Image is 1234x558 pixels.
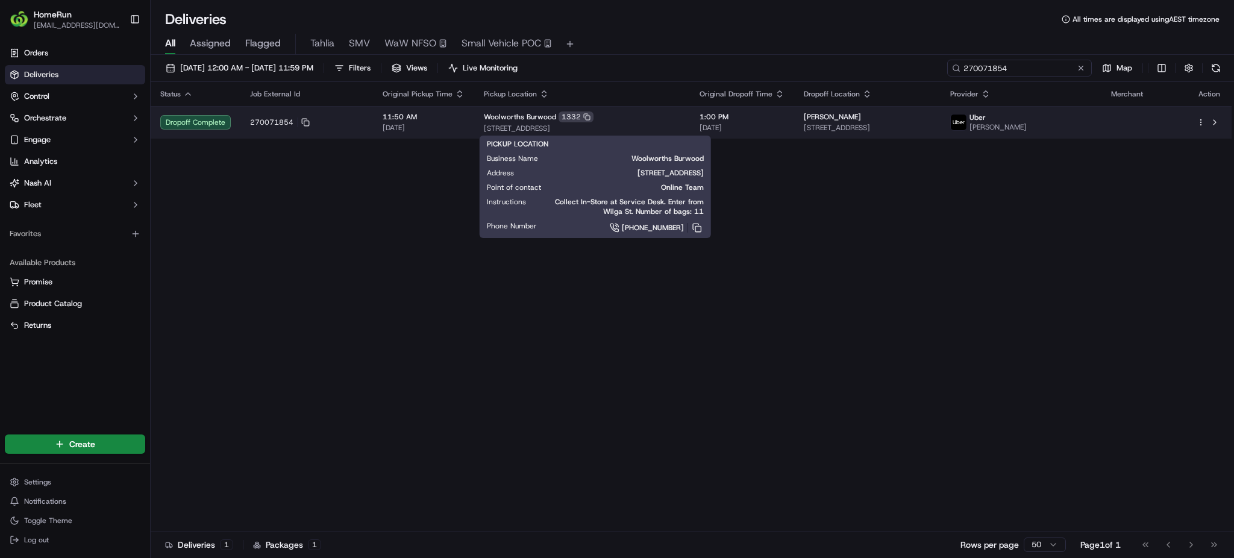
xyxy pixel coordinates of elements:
button: Returns [5,316,145,335]
a: Returns [10,320,140,331]
button: [EMAIL_ADDRESS][DOMAIN_NAME] [34,20,120,30]
span: Orchestrate [24,113,66,124]
span: [DATE] [700,123,785,133]
span: Orders [24,48,48,58]
span: Notifications [24,497,66,506]
span: Original Dropoff Time [700,89,772,99]
span: [STREET_ADDRESS] [484,124,681,133]
button: HomeRunHomeRun[EMAIL_ADDRESS][DOMAIN_NAME] [5,5,125,34]
button: Promise [5,272,145,292]
span: Original Pickup Time [383,89,453,99]
span: Dropoff Location [804,89,860,99]
span: WaW NFSO [384,36,436,51]
span: Woolworths Burwood [484,112,556,122]
div: 1332 [559,111,594,122]
span: All times are displayed using AEST timezone [1073,14,1220,24]
span: Settings [24,477,51,487]
div: Favorites [5,224,145,243]
span: Collect In-Store at Service Desk. Enter from Wilga St. Number of bags: 11 [545,197,704,216]
a: Deliveries [5,65,145,84]
span: Promise [24,277,52,287]
a: [PHONE_NUMBER] [556,221,704,234]
span: [DATE] [383,123,465,133]
span: PICKUP LOCATION [487,139,548,149]
span: Map [1117,63,1132,74]
div: Packages [253,539,321,551]
div: 1 [220,539,233,550]
span: Woolworths Burwood [557,154,704,163]
span: Create [69,438,95,450]
button: Toggle Theme [5,512,145,529]
button: Create [5,434,145,454]
span: Product Catalog [24,298,82,309]
span: Fleet [24,199,42,210]
a: Analytics [5,152,145,171]
span: Business Name [487,154,538,163]
span: Returns [24,320,51,331]
div: Deliveries [165,539,233,551]
button: Orchestrate [5,108,145,128]
span: Instructions [487,197,526,207]
span: [STREET_ADDRESS] [533,168,704,178]
div: Available Products [5,253,145,272]
button: Fleet [5,195,145,215]
span: Live Monitoring [463,63,518,74]
span: Views [406,63,427,74]
span: Toggle Theme [24,516,72,525]
span: [PERSON_NAME] [804,112,861,122]
span: Small Vehicle POC [462,36,541,51]
span: Merchant [1111,89,1143,99]
span: Filters [349,63,371,74]
a: Product Catalog [10,298,140,309]
span: Phone Number [487,221,537,231]
span: Job External Id [250,89,300,99]
button: Views [386,60,433,77]
span: Pickup Location [484,89,537,99]
span: [STREET_ADDRESS] [804,123,931,133]
a: Promise [10,277,140,287]
span: Status [160,89,181,99]
span: Provider [950,89,979,99]
button: Settings [5,474,145,491]
button: 270071854 [250,118,310,127]
span: Log out [24,535,49,545]
span: Engage [24,134,51,145]
span: Deliveries [24,69,58,80]
button: Refresh [1207,60,1224,77]
div: Action [1197,89,1222,99]
span: Uber [969,113,986,122]
button: Log out [5,531,145,548]
button: Nash AI [5,174,145,193]
button: Map [1097,60,1138,77]
button: [DATE] 12:00 AM - [DATE] 11:59 PM [160,60,319,77]
img: HomeRun [10,10,29,29]
span: Point of contact [487,183,541,192]
div: Page 1 of 1 [1080,539,1121,551]
span: [PERSON_NAME] [969,122,1027,132]
span: [DATE] 12:00 AM - [DATE] 11:59 PM [180,63,313,74]
img: uber-new-logo.jpeg [951,114,966,130]
span: Nash AI [24,178,51,189]
div: 1 [308,539,321,550]
span: Tahlia [310,36,334,51]
button: Notifications [5,493,145,510]
span: Assigned [190,36,231,51]
button: Product Catalog [5,294,145,313]
span: 11:50 AM [383,112,465,122]
button: Control [5,87,145,106]
h1: Deliveries [165,10,227,29]
a: Orders [5,43,145,63]
span: 270071854 [250,118,293,127]
button: HomeRun [34,8,72,20]
p: Rows per page [960,539,1019,551]
span: Analytics [24,156,57,167]
input: Type to search [947,60,1092,77]
span: Address [487,168,514,178]
button: Engage [5,130,145,149]
span: 1:00 PM [700,112,785,122]
span: [PHONE_NUMBER] [622,223,684,233]
span: All [165,36,175,51]
span: Flagged [245,36,281,51]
